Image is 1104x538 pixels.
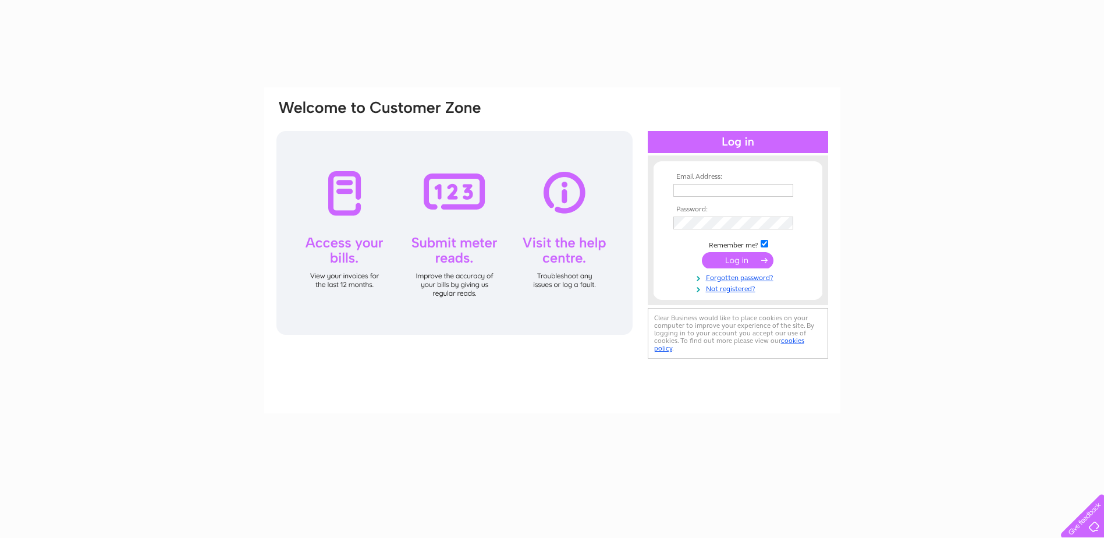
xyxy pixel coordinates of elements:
[670,173,805,181] th: Email Address:
[654,337,804,352] a: cookies policy
[670,238,805,250] td: Remember me?
[673,271,805,282] a: Forgotten password?
[702,252,773,268] input: Submit
[673,282,805,293] a: Not registered?
[670,206,805,214] th: Password:
[648,308,828,359] div: Clear Business would like to place cookies on your computer to improve your experience of the sit...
